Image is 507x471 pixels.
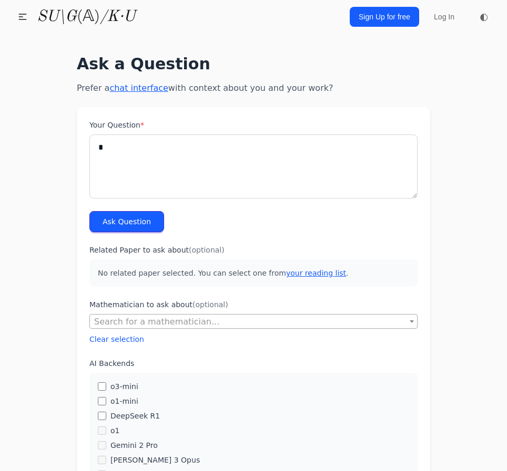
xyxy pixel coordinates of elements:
[480,12,488,22] span: ◐
[100,9,135,25] i: /K·U
[89,120,418,130] label: Your Question
[89,259,418,287] p: No related paper selected. You can select one from .
[90,315,417,329] span: Search for a mathematician...
[109,83,168,93] a: chat interface
[110,381,138,392] label: o3-mini
[89,211,164,232] button: Ask Question
[110,455,200,465] label: [PERSON_NAME] 3 Opus
[89,334,144,344] button: Clear selection
[286,269,346,277] a: your reading list
[89,299,418,310] label: Mathematician to ask about
[89,314,418,329] span: Search for a mathematician...
[89,245,418,255] label: Related Paper to ask about
[110,396,138,406] label: o1-mini
[89,358,418,369] label: AI Backends
[473,6,494,27] button: ◐
[110,440,158,451] label: Gemini 2 Pro
[192,300,228,309] span: (optional)
[350,7,419,27] a: Sign Up for free
[189,246,225,254] span: (optional)
[110,411,160,421] label: DeepSeek R1
[77,82,430,95] p: Prefer a with context about you and your work?
[37,7,135,26] a: SU\G(𝔸)/K·U
[428,7,461,26] a: Log In
[94,317,219,327] span: Search for a mathematician...
[110,425,119,436] label: o1
[37,9,77,25] i: SU\G
[77,55,430,74] h1: Ask a Question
